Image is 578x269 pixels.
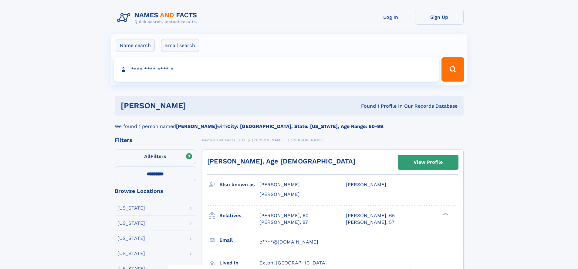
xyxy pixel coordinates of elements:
b: [PERSON_NAME] [176,123,217,129]
input: search input [114,57,439,82]
h3: Lived in [219,258,259,268]
a: Log In [367,10,415,25]
h3: Relatives [219,210,259,221]
div: View Profile [414,155,443,169]
a: View Profile [398,155,458,170]
a: [PERSON_NAME], Age [DEMOGRAPHIC_DATA] [207,157,355,165]
a: [PERSON_NAME], 65 [346,212,395,219]
a: Sign Up [415,10,464,25]
a: [PERSON_NAME] [252,136,284,144]
div: Found 1 Profile In Our Records Database [273,103,458,109]
div: [US_STATE] [117,206,145,210]
h3: Email [219,235,259,245]
h3: Also known as [219,180,259,190]
span: [PERSON_NAME] [252,138,284,142]
a: D [242,136,245,144]
div: Browse Locations [115,188,196,194]
a: [PERSON_NAME], 87 [259,219,308,226]
a: [PERSON_NAME], 60 [259,212,309,219]
label: Email search [161,39,199,52]
div: ❯ [441,212,448,216]
div: Filters [115,137,196,143]
a: [PERSON_NAME], 57 [346,219,394,226]
div: [US_STATE] [117,236,145,241]
a: Names and Facts [202,136,235,144]
span: [PERSON_NAME] [259,191,300,197]
div: We found 1 person named with . [115,116,464,130]
label: Name search [116,39,155,52]
h1: [PERSON_NAME] [121,102,274,109]
div: [US_STATE] [117,251,145,256]
label: Filters [115,150,196,164]
span: All [144,153,150,159]
span: [PERSON_NAME] [259,182,300,187]
span: Exton, [GEOGRAPHIC_DATA] [259,260,327,266]
button: Search Button [441,57,464,82]
span: [PERSON_NAME] [346,182,386,187]
div: [US_STATE] [117,221,145,226]
img: Logo Names and Facts [115,10,202,26]
span: D [242,138,245,142]
b: City: [GEOGRAPHIC_DATA], State: [US_STATE], Age Range: 60-99 [227,123,383,129]
span: [PERSON_NAME] [291,138,324,142]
